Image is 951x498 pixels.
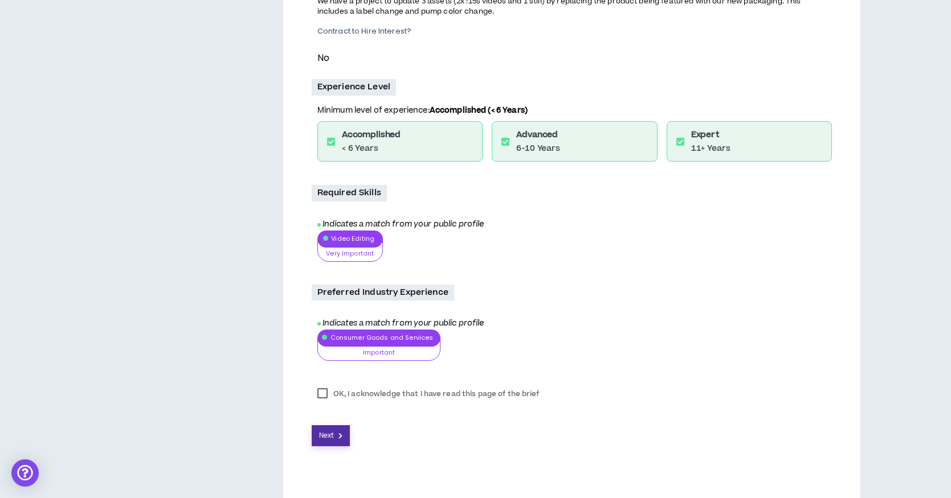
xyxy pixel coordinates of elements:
[691,143,730,154] p: 11+ Years
[312,79,396,95] p: Experience Level
[516,129,560,141] h6: Advanced
[317,219,484,231] i: Indicates a match from your public profile
[312,185,387,201] p: Required Skills
[319,430,334,441] span: Next
[312,285,454,301] p: Preferred Industry Experience
[342,129,401,141] h6: Accomplished
[691,129,730,141] h6: Expert
[516,143,560,154] p: 6-10 Years
[312,425,350,446] button: Next
[312,385,545,402] label: OK, I acknowledge that I have read this page of the brief
[317,105,832,121] p: Minimum level of experience:
[430,105,528,116] b: Accomplished (< 6 Years)
[317,51,832,65] p: No
[317,26,832,36] p: Contract to Hire Interest?
[342,143,401,154] p: < 6 Years
[317,318,484,330] i: Indicates a match from your public profile
[11,459,39,487] div: Open Intercom Messenger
